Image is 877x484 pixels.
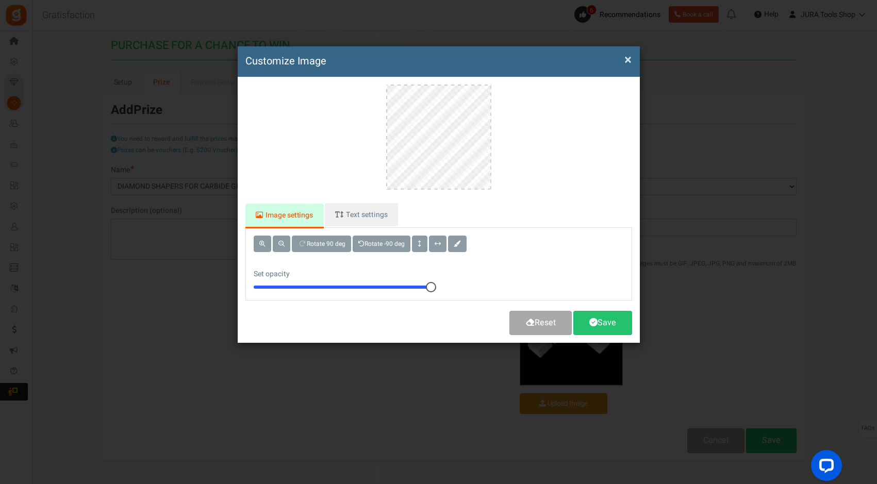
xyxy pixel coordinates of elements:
button: Rotate 90 deg [292,236,351,252]
a: Save [573,311,632,335]
button: Zoom out [273,236,290,252]
button: Rotate -90 deg [353,236,410,252]
button: × [624,55,632,65]
a: Image settings [245,204,324,228]
a: Text settings [325,203,398,226]
button: Flip vertical [412,236,427,252]
button: Flip horizontal [429,236,446,252]
button: Change background color [448,236,467,252]
button: Zoom in [254,236,271,252]
a: Reset [509,311,572,335]
h4: Customize Image [245,54,632,69]
label: Set opacity [254,262,305,279]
